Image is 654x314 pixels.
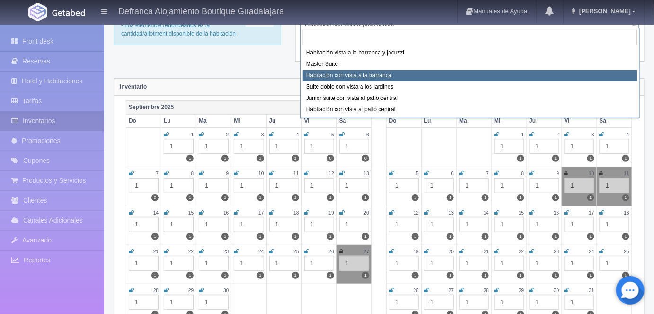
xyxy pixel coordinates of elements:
div: Junior suite con vista al patio central [303,93,637,104]
div: Master Suite [303,59,637,70]
div: Habitación con vista al patio central [303,104,637,116]
div: Habitación vista a la barranca y jacuzzi [303,47,637,59]
div: Suite doble con vista a los jardines [303,81,637,93]
div: Habitación con vista a la barranca [303,70,637,81]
